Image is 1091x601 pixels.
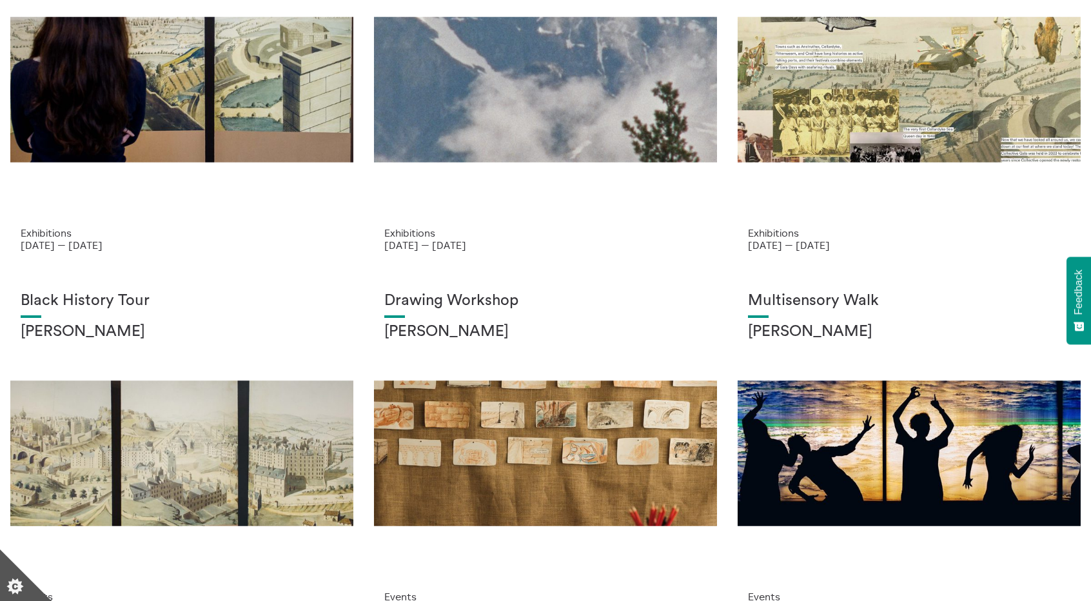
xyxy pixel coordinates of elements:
[384,227,707,239] p: Exhibitions
[1073,270,1085,315] span: Feedback
[384,239,707,251] p: [DATE] — [DATE]
[21,323,343,341] h2: [PERSON_NAME]
[21,292,343,310] h1: Black History Tour
[748,227,1070,239] p: Exhibitions
[748,239,1070,251] p: [DATE] — [DATE]
[748,323,1070,341] h2: [PERSON_NAME]
[21,239,343,251] p: [DATE] — [DATE]
[384,292,707,310] h1: Drawing Workshop
[748,292,1070,310] h1: Multisensory Walk
[21,227,343,239] p: Exhibitions
[384,323,707,341] h2: [PERSON_NAME]
[1066,257,1091,344] button: Feedback - Show survey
